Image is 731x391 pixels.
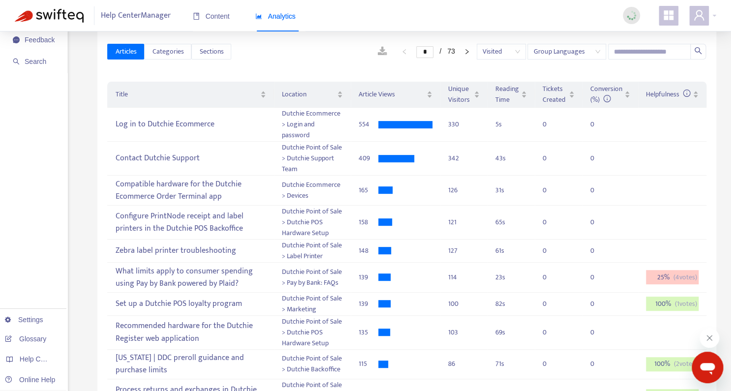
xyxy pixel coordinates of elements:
[359,272,378,283] div: 139
[107,82,274,108] th: Title
[663,9,674,21] span: appstore
[359,89,425,100] span: Article Views
[255,13,262,20] span: area-chart
[673,359,697,369] span: ( 2 votes)
[495,359,527,369] div: 71 s
[274,240,350,263] td: Dutchie Point of Sale > Label Printer
[533,44,600,59] span: Group Languages
[448,327,480,338] div: 103
[396,46,412,58] button: left
[359,299,378,309] div: 139
[193,13,200,20] span: book
[359,359,378,369] div: 115
[115,242,266,259] div: Zebra label printer troubleshooting
[115,150,266,167] div: Contact Dutchie Support
[495,327,527,338] div: 69 s
[13,36,20,43] span: message
[274,350,350,380] td: Dutchie Point of Sale > Dutchie Backoffice
[694,47,702,55] span: search
[115,208,266,237] div: Configure PrintNode receipt and label printers in the Dutchie POS Backoffice
[646,89,691,100] span: Helpfulness
[115,89,258,100] span: Title
[543,153,562,164] div: 0
[115,176,266,205] div: Compatible hardware for the Dutchie Ecommerce Order Terminal app
[693,9,705,21] span: user
[115,46,136,57] span: Articles
[543,84,567,105] span: Tickets Created
[590,119,610,130] div: 0
[590,327,610,338] div: 0
[359,327,378,338] div: 135
[464,49,470,55] span: right
[144,44,191,60] button: Categories
[191,44,231,60] button: Sections
[274,206,350,240] td: Dutchie Point of Sale > Dutchie POS Hardware Setup
[199,46,223,57] span: Sections
[359,153,378,164] div: 409
[448,153,480,164] div: 342
[590,299,610,309] div: 0
[673,272,697,283] span: ( 4 votes)
[590,217,610,228] div: 0
[115,318,266,347] div: Recommended hardware for the Dutchie Register web application
[543,119,562,130] div: 0
[416,46,455,58] li: 1/73
[5,335,46,343] a: Glossary
[495,153,527,164] div: 43 s
[115,117,266,133] div: Log in to Dutchie Ecommerce
[590,272,610,283] div: 0
[282,89,335,100] span: Location
[448,299,480,309] div: 100
[5,376,55,384] a: Online Help
[25,36,55,44] span: Feedback
[448,185,480,196] div: 126
[495,272,527,283] div: 23 s
[495,245,527,256] div: 61 s
[274,108,350,142] td: Dutchie Ecommerce > Login and password
[535,82,582,108] th: Tickets Created
[543,185,562,196] div: 0
[483,44,520,59] span: Visited
[359,217,378,228] div: 158
[495,185,527,196] div: 31 s
[543,359,562,369] div: 0
[543,245,562,256] div: 0
[439,47,441,55] span: /
[152,46,183,57] span: Categories
[274,316,350,350] td: Dutchie Point of Sale > Dutchie POS Hardware Setup
[543,272,562,283] div: 0
[495,84,519,105] span: Reading Time
[692,352,723,383] iframe: Button to launch messaging window
[646,270,699,285] div: 25 %
[359,119,378,130] div: 554
[13,58,20,65] span: search
[25,58,46,65] span: Search
[590,359,610,369] div: 0
[448,84,472,105] span: Unique Visitors
[495,119,527,130] div: 5 s
[448,272,480,283] div: 114
[495,217,527,228] div: 65 s
[590,153,610,164] div: 0
[15,9,84,23] img: Swifteq
[401,49,407,55] span: left
[487,82,535,108] th: Reading Time
[5,316,43,324] a: Settings
[700,328,719,348] iframe: Close message
[107,44,144,60] button: Articles
[440,82,487,108] th: Unique Visitors
[115,350,266,379] div: [US_STATE] | DDC preroll guidance and purchase limits
[20,355,60,363] span: Help Centers
[625,9,638,22] img: sync_loading.0b5143dde30e3a21642e.gif
[359,245,378,256] div: 148
[543,217,562,228] div: 0
[448,245,480,256] div: 127
[448,359,480,369] div: 86
[543,299,562,309] div: 0
[448,119,480,130] div: 330
[274,176,350,206] td: Dutchie Ecommerce > Devices
[590,185,610,196] div: 0
[274,263,350,293] td: Dutchie Point of Sale > Pay by Bank: FAQs
[590,245,610,256] div: 0
[459,46,475,58] li: Next Page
